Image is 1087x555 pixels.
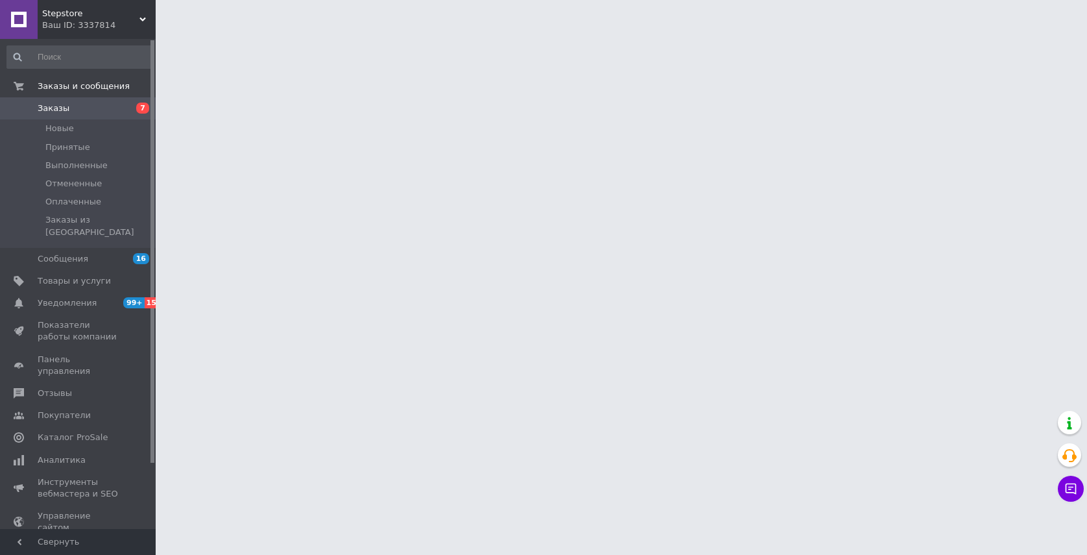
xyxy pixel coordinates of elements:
[6,45,152,69] input: Поиск
[38,454,86,466] span: Аналитика
[1058,476,1084,502] button: Чат с покупателем
[136,103,149,114] span: 7
[38,432,108,443] span: Каталог ProSale
[45,214,151,238] span: Заказы из [GEOGRAPHIC_DATA]
[123,297,145,308] span: 99+
[42,8,139,19] span: Stepstore
[38,103,69,114] span: Заказы
[42,19,156,31] div: Ваш ID: 3337814
[133,253,149,264] span: 16
[38,476,120,500] span: Инструменты вебмастера и SEO
[38,253,88,265] span: Сообщения
[38,354,120,377] span: Панель управления
[38,510,120,534] span: Управление сайтом
[45,160,108,171] span: Выполненные
[38,319,120,343] span: Показатели работы компании
[45,123,74,134] span: Новые
[38,297,97,309] span: Уведомления
[38,80,130,92] span: Заказы и сообщения
[38,275,111,287] span: Товары и услуги
[45,142,90,153] span: Принятые
[38,410,91,421] span: Покупатели
[145,297,160,308] span: 15
[45,196,101,208] span: Оплаченные
[45,178,102,190] span: Отмененные
[38,388,72,399] span: Отзывы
